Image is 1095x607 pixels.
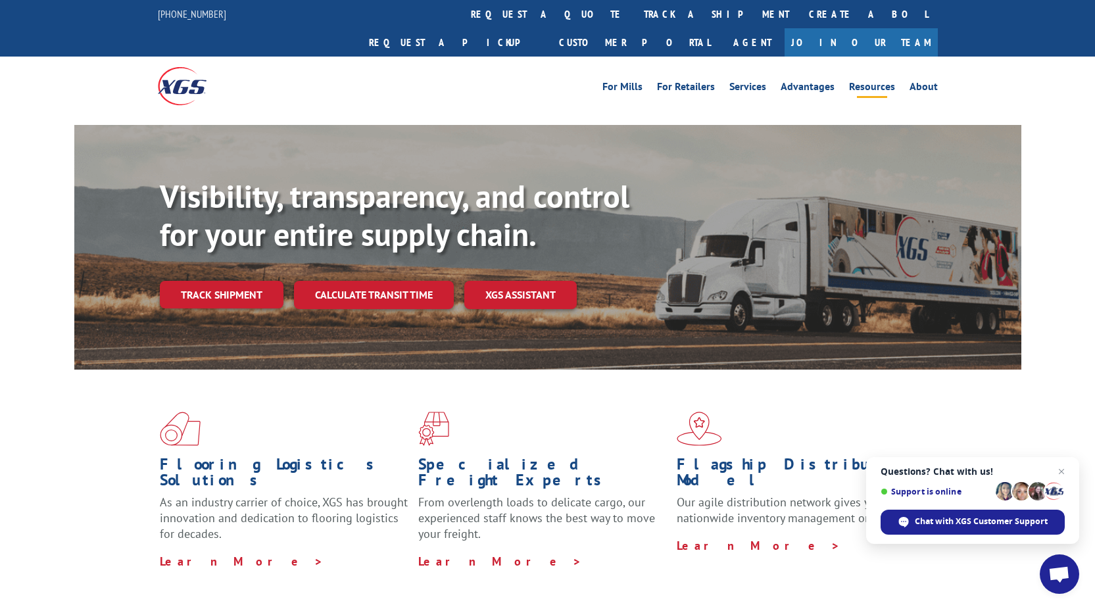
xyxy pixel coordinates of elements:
p: From overlength loads to delicate cargo, our experienced staff knows the best way to move your fr... [418,495,667,553]
span: Support is online [881,487,991,497]
h1: Specialized Freight Experts [418,456,667,495]
div: Open chat [1040,554,1079,594]
a: Agent [720,28,785,57]
span: Chat with XGS Customer Support [915,516,1048,527]
h1: Flagship Distribution Model [677,456,925,495]
a: Request a pickup [359,28,549,57]
a: XGS ASSISTANT [464,281,577,309]
span: Our agile distribution network gives you nationwide inventory management on demand. [677,495,919,525]
span: Questions? Chat with us! [881,466,1065,477]
a: Join Our Team [785,28,938,57]
img: xgs-icon-total-supply-chain-intelligence-red [160,412,201,446]
h1: Flooring Logistics Solutions [160,456,408,495]
span: As an industry carrier of choice, XGS has brought innovation and dedication to flooring logistics... [160,495,408,541]
img: xgs-icon-focused-on-flooring-red [418,412,449,446]
a: For Mills [602,82,643,96]
a: Resources [849,82,895,96]
a: For Retailers [657,82,715,96]
a: [PHONE_NUMBER] [158,7,226,20]
a: Services [729,82,766,96]
span: Close chat [1054,464,1069,479]
a: Learn More > [677,538,840,553]
a: Track shipment [160,281,283,308]
a: About [910,82,938,96]
a: Advantages [781,82,835,96]
a: Calculate transit time [294,281,454,309]
b: Visibility, transparency, and control for your entire supply chain. [160,176,629,255]
div: Chat with XGS Customer Support [881,510,1065,535]
a: Customer Portal [549,28,720,57]
a: Learn More > [160,554,324,569]
img: xgs-icon-flagship-distribution-model-red [677,412,722,446]
a: Learn More > [418,554,582,569]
